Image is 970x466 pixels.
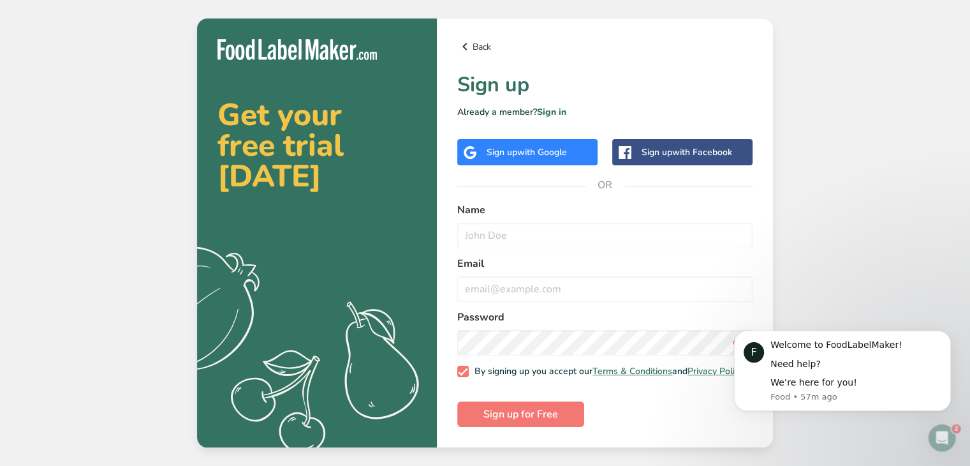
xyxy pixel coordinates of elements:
span: By signing up you accept our and [469,366,744,377]
h2: Get your free trial [DATE] [217,100,416,192]
input: John Doe [457,223,753,248]
iframe: Intercom live chat [927,423,957,453]
a: Back [457,39,753,54]
iframe: Intercom notifications message [715,312,970,432]
span: 2 [953,423,963,433]
span: with Google [517,146,567,158]
span: with Facebook [672,146,732,158]
input: email@example.com [457,276,753,302]
label: Name [457,202,753,218]
div: Sign up [642,146,732,159]
h1: Sign up [457,70,753,100]
p: Already a member? [457,105,753,119]
img: Food Label Maker [217,39,377,60]
a: Terms & Conditions [592,365,672,377]
label: Email [457,256,753,271]
button: Sign up for Free [457,402,584,427]
span: Sign up for Free [483,407,558,422]
span: OR [586,166,624,204]
a: Sign in [537,106,566,118]
label: Password [457,310,753,325]
div: Sign up [487,146,567,159]
a: Privacy Policy [687,365,744,377]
